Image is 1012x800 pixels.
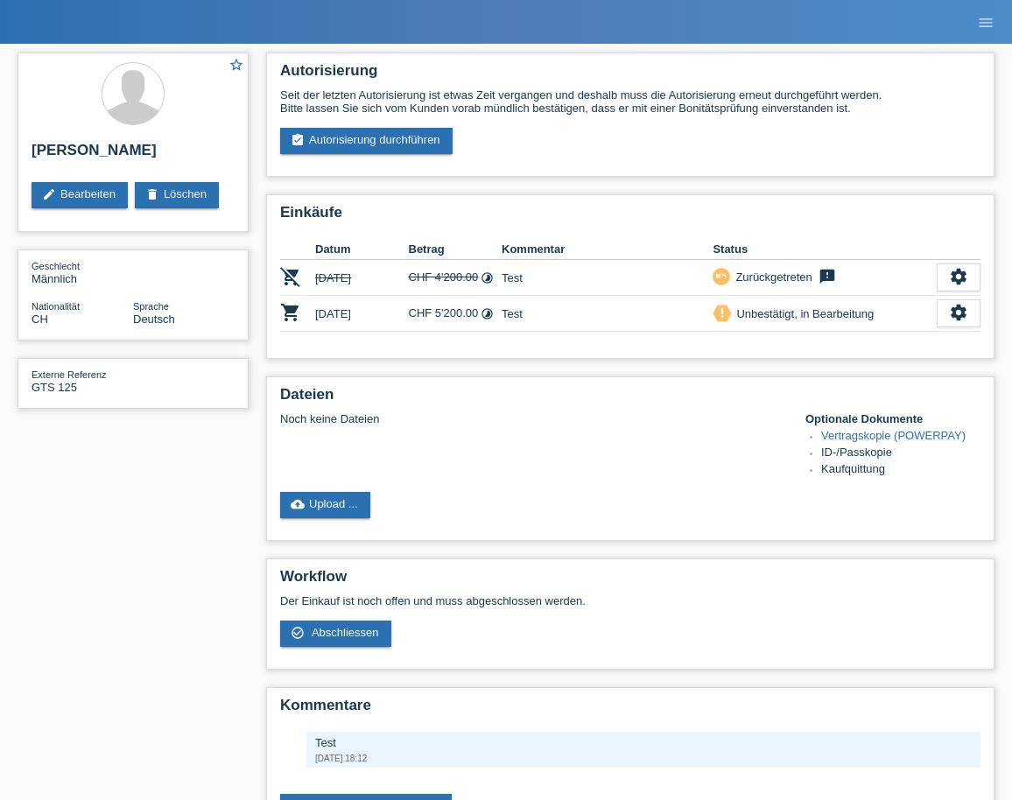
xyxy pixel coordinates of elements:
[280,492,370,518] a: cloud_uploadUpload ...
[481,307,494,320] i: Fixe Raten (36 Raten)
[32,259,133,285] div: Männlich
[731,305,874,323] div: Unbestätigt, in Bearbeitung
[315,260,409,296] td: [DATE]
[715,270,727,282] i: undo
[228,57,244,75] a: star_border
[145,187,159,201] i: delete
[133,312,175,326] span: Deutsch
[280,386,980,412] h2: Dateien
[32,142,235,168] h2: [PERSON_NAME]
[716,306,728,319] i: priority_high
[280,697,980,723] h2: Kommentare
[315,754,972,763] div: [DATE] 18:12
[949,267,968,286] i: settings
[968,17,1003,27] a: menu
[821,429,966,442] a: Vertragskopie (POWERPAY)
[315,736,972,749] div: Test
[280,204,980,230] h2: Einkäufe
[32,301,80,312] span: Nationalität
[977,14,994,32] i: menu
[280,128,453,154] a: assignment_turned_inAutorisierung durchführen
[805,412,980,425] h4: Optionale Dokumente
[280,594,980,607] p: Der Einkauf ist noch offen und muss abgeschlossen werden.
[312,626,379,639] span: Abschliessen
[949,303,968,322] i: settings
[280,62,980,88] h2: Autorisierung
[280,568,980,594] h2: Workflow
[291,133,305,147] i: assignment_turned_in
[228,57,244,73] i: star_border
[280,266,301,287] i: POSP00028287
[291,497,305,511] i: cloud_upload
[291,626,305,640] i: check_circle_outline
[280,88,980,115] div: Seit der letzten Autorisierung ist etwas Zeit vergangen und deshalb muss die Autorisierung erneut...
[135,182,219,208] a: deleteLöschen
[502,296,713,332] td: Test
[32,312,48,326] span: Schweiz
[409,260,502,296] td: CHF 4'200.00
[280,412,784,425] div: Noch keine Dateien
[32,261,80,271] span: Geschlecht
[32,368,133,394] div: GTS 125
[42,187,56,201] i: edit
[280,302,301,323] i: POSP00028288
[315,296,409,332] td: [DATE]
[409,296,502,332] td: CHF 5'200.00
[32,182,128,208] a: editBearbeiten
[502,239,713,260] th: Kommentar
[315,239,409,260] th: Datum
[817,268,838,285] i: feedback
[821,446,980,462] li: ID-/Passkopie
[280,621,391,647] a: check_circle_outline Abschliessen
[502,260,713,296] td: Test
[409,239,502,260] th: Betrag
[730,268,812,286] div: Zurückgetreten
[133,301,169,312] span: Sprache
[821,462,980,479] li: Kaufquittung
[481,271,494,284] i: Fixe Raten (36 Raten)
[32,369,107,380] span: Externe Referenz
[713,239,937,260] th: Status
